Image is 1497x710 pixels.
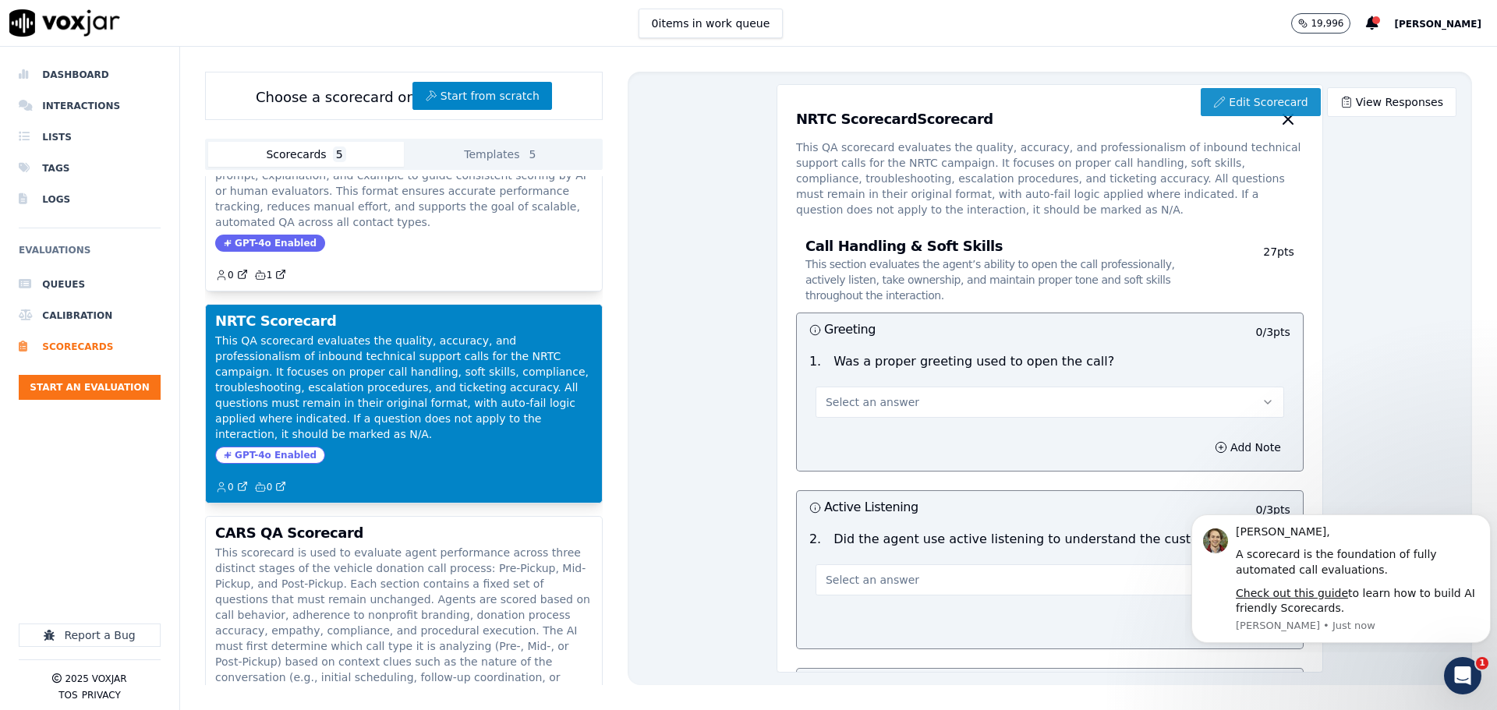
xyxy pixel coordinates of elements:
p: 0 / 3 pts [1256,324,1290,340]
button: 0 [215,481,254,493]
p: This section evaluates the agent’s ability to open the call professionally, actively listen, take... [805,256,1212,303]
h3: CARS QA Scorecard [215,526,593,540]
a: 0 [254,481,287,493]
p: This QA scorecard evaluates the quality, accuracy, and professionalism of inbound technical suppo... [215,333,593,442]
h3: Greeting [809,320,1049,340]
button: 0items in work queue [639,9,784,38]
a: Interactions [19,90,161,122]
span: [PERSON_NAME] [1394,19,1481,30]
h6: Evaluations [19,241,161,269]
h3: NRTC Scorecard [215,314,593,328]
button: Start from scratch [412,82,552,110]
span: GPT-4o Enabled [215,235,325,252]
p: 2025 Voxjar [65,673,126,685]
h3: NRTC Scorecard Scorecard [796,112,993,126]
a: Edit Scorecard [1201,88,1320,116]
h3: Call Handling & Soft Skills [805,239,1212,303]
button: 19,996 [1291,13,1366,34]
a: Dashboard [19,59,161,90]
iframe: Intercom live chat [1444,657,1481,694]
button: TOS [58,689,77,701]
button: Report a Bug [19,623,161,647]
button: Scorecards [208,142,404,167]
a: 0 [215,481,248,493]
p: Was a proper greeting used to open the call? [833,352,1114,371]
a: View Responses [1327,87,1456,117]
h3: Active Listening [809,497,1049,517]
button: Privacy [82,689,121,701]
p: 1 . [803,352,827,371]
span: GPT-4o Enabled [215,447,325,464]
a: Scorecards [19,331,161,362]
a: 1 [254,269,287,281]
a: Calibration [19,300,161,331]
a: Tags [19,153,161,184]
p: 2 . [803,530,827,549]
p: 27 pts [1212,244,1294,303]
img: voxjar logo [9,9,120,37]
p: 19,996 [1311,17,1343,30]
iframe: Intercom notifications message [1185,500,1497,652]
button: 0 [215,269,254,281]
div: Choose a scorecard or [205,72,603,120]
button: Start an Evaluation [19,375,161,400]
p: This QA scorecard evaluates the quality, accuracy, and professionalism of inbound technical suppo... [796,140,1304,217]
a: 0 [215,269,248,281]
a: Lists [19,122,161,153]
a: Logs [19,184,161,215]
span: 1 [1476,657,1488,669]
span: 5 [333,147,346,162]
a: Queues [19,269,161,300]
p: Did the agent use active listening to understand the customer? [833,530,1230,549]
span: Select an answer [826,394,919,410]
span: 5 [526,147,539,162]
button: Add Note [1205,436,1290,458]
span: Select an answer [826,572,919,588]
button: [PERSON_NAME] [1394,14,1497,33]
button: Templates [404,142,600,167]
button: 19,996 [1291,13,1350,34]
